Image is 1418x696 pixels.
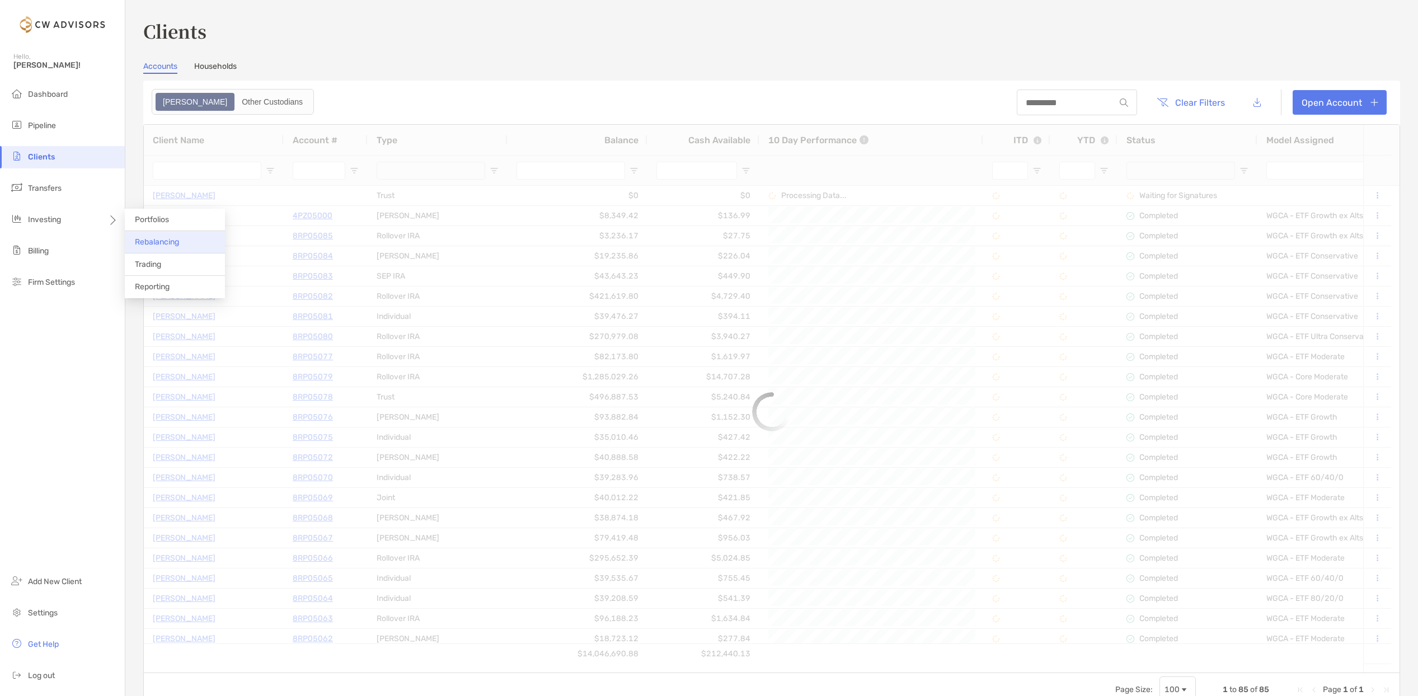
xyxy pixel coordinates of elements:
[152,89,314,115] div: segmented control
[194,62,237,74] a: Households
[1250,685,1257,694] span: of
[1229,685,1237,694] span: to
[1238,685,1248,694] span: 85
[28,121,56,130] span: Pipeline
[10,275,24,288] img: firm-settings icon
[1165,685,1180,694] div: 100
[1323,685,1341,694] span: Page
[28,608,58,618] span: Settings
[10,605,24,619] img: settings icon
[1259,685,1269,694] span: 85
[1368,685,1377,694] div: Next Page
[28,671,55,680] span: Log out
[28,639,59,649] span: Get Help
[10,637,24,650] img: get-help icon
[28,90,68,99] span: Dashboard
[1115,685,1153,694] div: Page Size:
[1296,685,1305,694] div: First Page
[28,152,55,162] span: Clients
[10,118,24,131] img: pipeline icon
[135,260,161,269] span: Trading
[236,94,309,110] div: Other Custodians
[1120,98,1128,107] img: input icon
[13,60,118,70] span: [PERSON_NAME]!
[135,215,169,224] span: Portfolios
[10,212,24,225] img: investing icon
[10,149,24,163] img: clients icon
[10,574,24,587] img: add_new_client icon
[28,215,61,224] span: Investing
[143,62,177,74] a: Accounts
[10,243,24,257] img: billing icon
[28,184,62,193] span: Transfers
[1350,685,1357,694] span: of
[135,237,179,247] span: Rebalancing
[28,278,75,287] span: Firm Settings
[10,668,24,681] img: logout icon
[157,94,233,110] div: Zoe
[1309,685,1318,694] div: Previous Page
[1343,685,1348,694] span: 1
[143,18,1400,44] h3: Clients
[28,246,49,256] span: Billing
[1148,90,1233,115] button: Clear Filters
[1359,685,1364,694] span: 1
[1293,90,1387,115] a: Open Account
[1382,685,1391,694] div: Last Page
[135,282,170,291] span: Reporting
[1223,685,1228,694] span: 1
[10,87,24,100] img: dashboard icon
[28,577,82,586] span: Add New Client
[10,181,24,194] img: transfers icon
[13,4,111,45] img: Zoe Logo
